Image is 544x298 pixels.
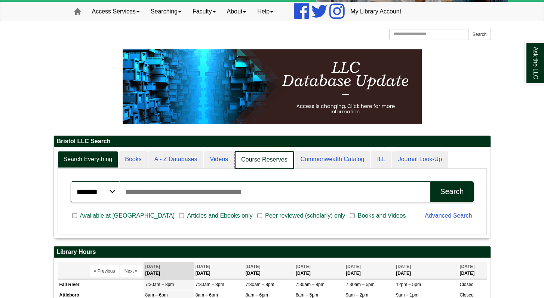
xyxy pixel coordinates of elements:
[145,292,168,298] span: 8am – 6pm
[345,2,407,21] a: My Library Account
[460,264,474,269] span: [DATE]
[371,151,391,168] a: ILL
[184,211,255,220] span: Articles and Ebooks only
[252,2,279,21] a: Help
[396,292,418,298] span: 9am – 1pm
[246,292,268,298] span: 8am – 6pm
[394,262,458,279] th: [DATE]
[425,212,472,219] a: Advanced Search
[148,151,203,168] a: A - Z Databases
[295,151,371,168] a: Commonwealth Catalog
[54,246,491,258] h2: Library Hours
[296,264,311,269] span: [DATE]
[294,262,344,279] th: [DATE]
[145,282,174,287] span: 7:30am – 8pm
[396,282,421,287] span: 12pm – 5pm
[346,264,361,269] span: [DATE]
[346,292,368,298] span: 9am – 2pm
[123,49,422,124] img: HTML tutorial
[257,212,262,219] input: Peer reviewed (scholarly) only
[392,151,448,168] a: Journal Look-Up
[196,282,224,287] span: 7:30am – 8pm
[86,2,145,21] a: Access Services
[194,262,244,279] th: [DATE]
[440,187,464,196] div: Search
[145,264,160,269] span: [DATE]
[296,292,318,298] span: 8am – 5pm
[54,136,491,147] h2: Bristol LLC Search
[120,265,142,277] button: Next »
[77,211,178,220] span: Available at [GEOGRAPHIC_DATA]
[90,265,119,277] button: « Previous
[145,2,187,21] a: Searching
[144,262,194,279] th: [DATE]
[430,181,473,202] button: Search
[460,292,473,298] span: Closed
[246,264,261,269] span: [DATE]
[396,264,411,269] span: [DATE]
[296,282,325,287] span: 7:30am – 8pm
[458,262,486,279] th: [DATE]
[58,151,119,168] a: Search Everything
[355,211,409,220] span: Books and Videos
[72,212,77,219] input: Available at [GEOGRAPHIC_DATA]
[346,282,375,287] span: 7:30am – 5pm
[187,2,221,21] a: Faculty
[468,29,491,40] button: Search
[344,262,394,279] th: [DATE]
[204,151,234,168] a: Videos
[196,292,218,298] span: 8am – 6pm
[119,151,147,168] a: Books
[221,2,252,21] a: About
[58,279,144,290] td: Fall River
[196,264,210,269] span: [DATE]
[460,282,473,287] span: Closed
[350,212,355,219] input: Books and Videos
[235,151,294,169] a: Course Reserves
[262,211,348,220] span: Peer reviewed (scholarly) only
[179,212,184,219] input: Articles and Ebooks only
[246,282,274,287] span: 7:30am – 8pm
[244,262,294,279] th: [DATE]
